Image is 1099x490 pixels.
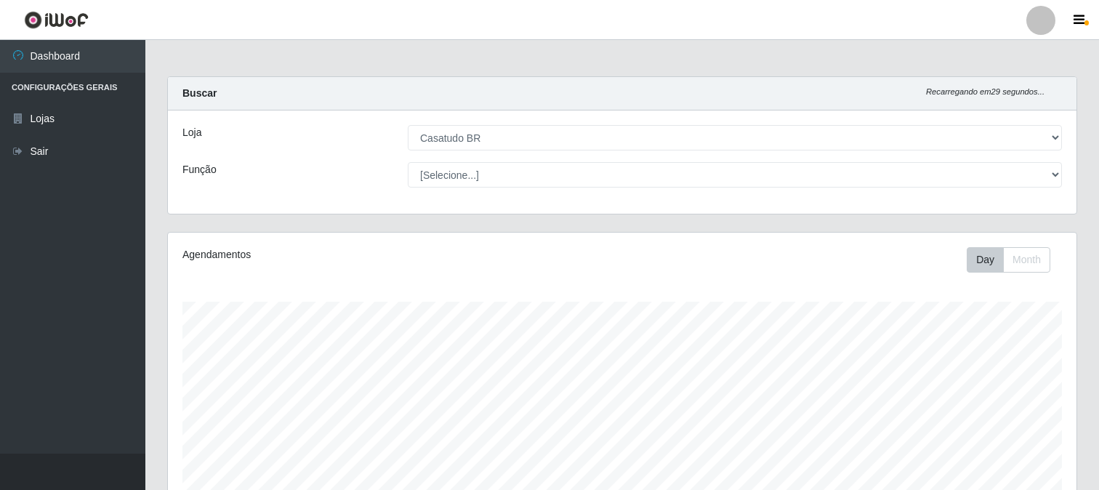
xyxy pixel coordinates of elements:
label: Loja [182,125,201,140]
div: First group [967,247,1050,273]
div: Agendamentos [182,247,536,262]
i: Recarregando em 29 segundos... [926,87,1044,96]
strong: Buscar [182,87,217,99]
div: Toolbar with button groups [967,247,1062,273]
label: Função [182,162,217,177]
button: Month [1003,247,1050,273]
img: CoreUI Logo [24,11,89,29]
button: Day [967,247,1004,273]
